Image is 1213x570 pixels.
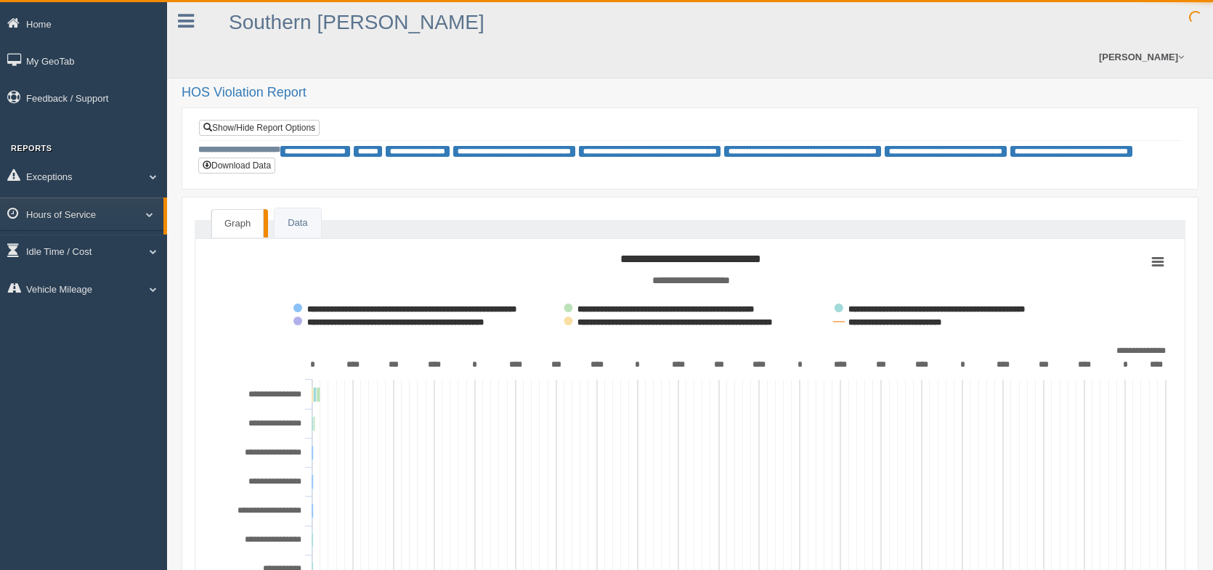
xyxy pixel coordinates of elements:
[275,208,320,238] a: Data
[211,209,264,238] a: Graph
[229,11,484,33] a: Southern [PERSON_NAME]
[199,120,320,136] a: Show/Hide Report Options
[1092,36,1191,78] a: [PERSON_NAME]
[198,158,275,174] button: Download Data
